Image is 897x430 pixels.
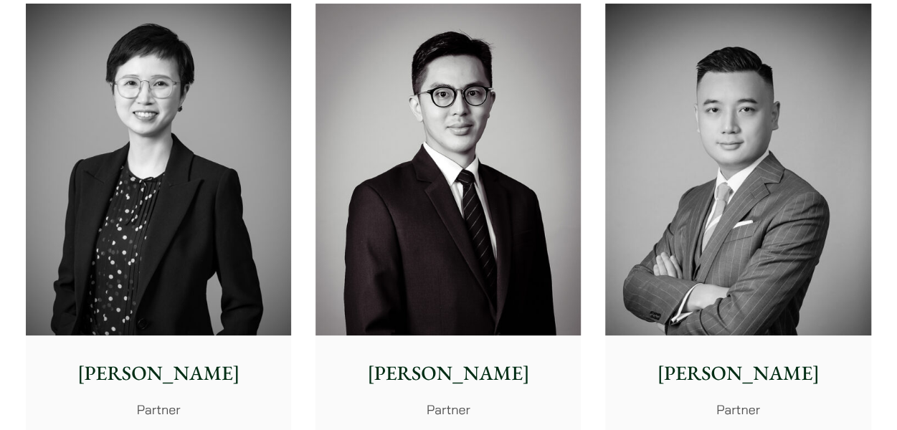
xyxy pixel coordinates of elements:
p: Partner [327,400,569,419]
p: [PERSON_NAME] [327,358,569,388]
p: Partner [617,400,859,419]
p: Partner [37,400,280,419]
p: [PERSON_NAME] [617,358,859,388]
p: [PERSON_NAME] [37,358,280,388]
